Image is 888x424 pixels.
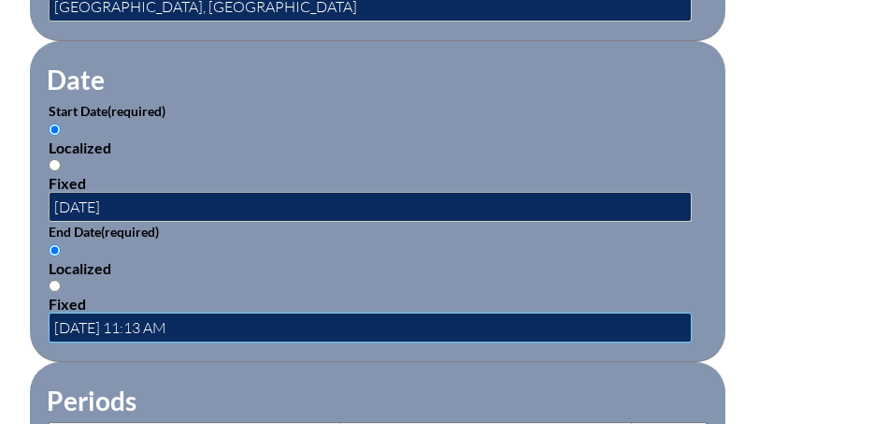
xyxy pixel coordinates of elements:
div: Fixed [49,174,707,192]
input: Fixed [49,159,61,171]
span: (required) [107,103,165,119]
input: Localized [49,124,61,136]
div: Localized [49,259,707,277]
div: Fixed [49,295,707,313]
div: Localized [49,139,707,156]
label: End Date [49,224,159,240]
input: Fixed [49,280,61,292]
label: Start Date [49,103,165,119]
input: Localized [49,244,61,256]
legend: Date [45,64,107,95]
legend: Periods [45,385,138,417]
span: (required) [101,224,159,240]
